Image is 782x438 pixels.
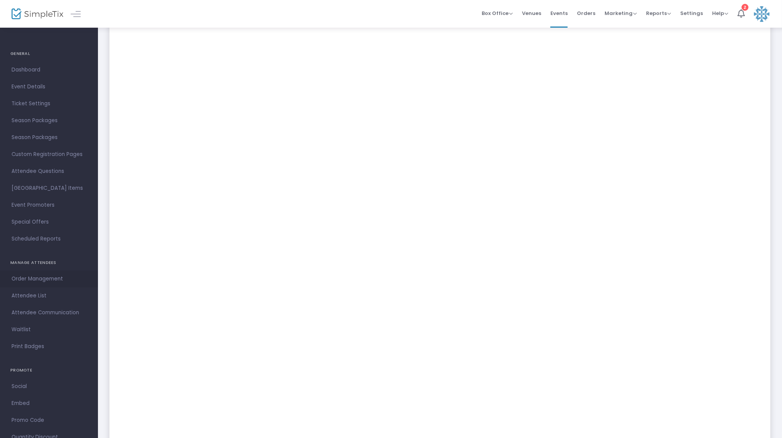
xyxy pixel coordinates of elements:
[577,3,595,23] span: Orders
[12,308,86,318] span: Attendee Communication
[12,415,86,425] span: Promo Code
[12,183,86,193] span: [GEOGRAPHIC_DATA] Items
[12,99,86,109] span: Ticket Settings
[10,363,88,378] h4: PROMOTE
[10,46,88,61] h4: GENERAL
[482,10,513,17] span: Box Office
[522,3,541,23] span: Venues
[12,200,86,210] span: Event Promoters
[12,234,86,244] span: Scheduled Reports
[550,3,568,23] span: Events
[605,10,637,17] span: Marketing
[712,10,728,17] span: Help
[646,10,671,17] span: Reports
[12,342,86,352] span: Print Badges
[12,274,86,284] span: Order Management
[12,382,86,392] span: Social
[12,133,86,143] span: Season Packages
[12,116,86,126] span: Season Packages
[12,398,86,408] span: Embed
[742,4,749,11] div: 2
[12,65,86,75] span: Dashboard
[12,217,86,227] span: Special Offers
[12,291,86,301] span: Attendee List
[12,82,86,92] span: Event Details
[12,166,86,176] span: Attendee Questions
[12,325,86,335] span: Waitlist
[680,3,703,23] span: Settings
[12,149,86,159] span: Custom Registration Pages
[10,255,88,270] h4: MANAGE ATTENDEES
